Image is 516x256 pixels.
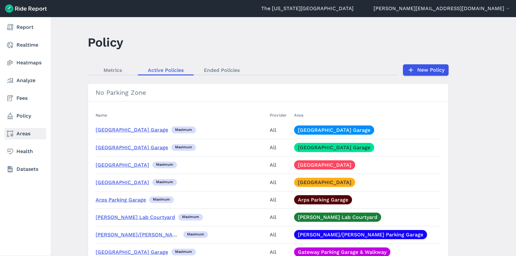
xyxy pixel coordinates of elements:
div: All [270,143,289,152]
a: [GEOGRAPHIC_DATA] [96,162,149,168]
div: maximum [178,214,203,221]
a: [PERSON_NAME] Lab Courtyard [96,214,175,220]
a: Arps Parking Garage [96,197,146,203]
a: Datasets [4,163,46,175]
div: maximum [149,196,174,203]
a: Arps Parking Garage [294,195,352,204]
div: All [270,178,289,187]
a: [GEOGRAPHIC_DATA] Garage [96,249,168,255]
img: Ride Report [5,4,47,13]
a: [GEOGRAPHIC_DATA] [96,179,149,185]
a: [PERSON_NAME]/[PERSON_NAME] Parking Garage [294,230,427,239]
th: Area [292,109,441,121]
a: [GEOGRAPHIC_DATA] [294,160,355,170]
a: The [US_STATE][GEOGRAPHIC_DATA] [261,5,354,12]
div: All [270,213,289,222]
div: maximum [152,179,177,186]
a: Analyze [4,75,46,86]
a: Health [4,146,46,157]
div: maximum [183,231,208,238]
a: [GEOGRAPHIC_DATA] [294,178,355,187]
a: Report [4,22,46,33]
a: Areas [4,128,46,139]
a: [GEOGRAPHIC_DATA] Garage [294,125,374,135]
div: maximum [171,126,196,133]
div: All [270,160,289,170]
th: Name [96,109,267,121]
a: [GEOGRAPHIC_DATA] Garage [294,143,374,152]
a: [GEOGRAPHIC_DATA] Garage [96,127,168,133]
div: All [270,195,289,204]
a: Realtime [4,39,46,51]
div: maximum [171,249,196,256]
div: All [270,230,289,239]
a: New Policy [403,64,449,76]
a: [PERSON_NAME] Lab Courtyard [294,213,381,222]
a: Active Policies [138,65,194,75]
a: [PERSON_NAME]/[PERSON_NAME] Parking Garage [96,232,221,238]
a: Heatmaps [4,57,46,68]
button: [PERSON_NAME][EMAIL_ADDRESS][DOMAIN_NAME] [374,5,511,12]
a: Ended Policies [194,65,250,75]
a: [GEOGRAPHIC_DATA] Garage [96,144,168,150]
a: Fees [4,93,46,104]
div: maximum [171,144,196,151]
div: All [270,125,289,135]
div: maximum [152,162,177,169]
th: Provider [267,109,292,121]
a: Policy [4,110,46,122]
h1: Policy [88,34,123,51]
h3: No Parking Zone [88,84,448,101]
a: Metrics [88,65,138,75]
